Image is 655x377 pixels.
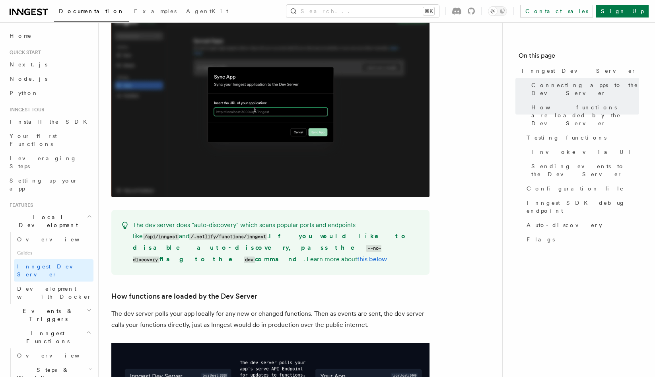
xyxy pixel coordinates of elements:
[17,236,99,243] span: Overview
[488,6,507,16] button: Toggle dark mode
[528,100,639,130] a: How functions are loaded by the Dev Server
[6,107,45,113] span: Inngest tour
[531,103,639,127] span: How functions are loaded by the Dev Server
[6,29,93,43] a: Home
[528,145,639,159] a: Invoke via UI
[527,185,624,192] span: Configuration file
[531,148,637,156] span: Invoke via UI
[134,8,177,14] span: Examples
[523,130,639,145] a: Testing functions
[10,32,32,40] span: Home
[6,49,41,56] span: Quick start
[531,81,639,97] span: Connecting apps to the Dev Server
[10,76,47,82] span: Node.js
[423,7,434,15] kbd: ⌘K
[17,352,99,359] span: Overview
[528,159,639,181] a: Sending events to the Dev Server
[596,5,649,17] a: Sign Up
[14,232,93,247] a: Overview
[523,181,639,196] a: Configuration file
[14,348,93,363] a: Overview
[286,5,439,17] button: Search...⌘K
[523,218,639,232] a: Auto-discovery
[10,133,57,147] span: Your first Functions
[6,72,93,86] a: Node.js
[17,263,85,278] span: Inngest Dev Server
[189,233,267,240] code: /.netlify/functions/inngest
[6,115,93,129] a: Install the SDK
[6,304,93,326] button: Events & Triggers
[244,257,255,263] code: dev
[14,259,93,282] a: Inngest Dev Server
[10,177,78,192] span: Setting up your app
[111,291,257,302] a: How functions are loaded by the Dev Server
[527,221,602,229] span: Auto-discovery
[111,308,430,330] p: The dev server polls your app locally for any new or changed functions. Then as events are sent, ...
[10,155,77,169] span: Leveraging Steps
[54,2,129,22] a: Documentation
[6,210,93,232] button: Local Development
[523,232,639,247] a: Flags
[357,255,387,263] a: this below
[17,286,92,300] span: Development with Docker
[133,245,381,263] code: --no-discovery
[186,8,228,14] span: AgentKit
[10,61,47,68] span: Next.js
[520,5,593,17] a: Contact sales
[527,199,639,215] span: Inngest SDK debug endpoint
[6,86,93,100] a: Python
[6,202,33,208] span: Features
[523,196,639,218] a: Inngest SDK debug endpoint
[6,129,93,151] a: Your first Functions
[6,326,93,348] button: Inngest Functions
[522,67,636,75] span: Inngest Dev Server
[6,173,93,196] a: Setting up your app
[527,235,555,243] span: Flags
[143,233,179,240] code: /api/inngest
[531,162,639,178] span: Sending events to the Dev Server
[133,232,408,263] strong: If you would like to disable auto-discovery, pass the flag to the command
[6,57,93,72] a: Next.js
[10,119,92,125] span: Install the SDK
[14,247,93,259] span: Guides
[6,213,87,229] span: Local Development
[6,232,93,304] div: Local Development
[133,220,420,265] p: The dev server does "auto-discovery" which scans popular ports and endpoints like and . . Learn m...
[59,8,124,14] span: Documentation
[10,90,39,96] span: Python
[129,2,181,21] a: Examples
[6,151,93,173] a: Leveraging Steps
[181,2,233,21] a: AgentKit
[6,329,86,345] span: Inngest Functions
[527,134,606,142] span: Testing functions
[519,64,639,78] a: Inngest Dev Server
[528,78,639,100] a: Connecting apps to the Dev Server
[519,51,639,64] h4: On this page
[14,282,93,304] a: Development with Docker
[6,307,87,323] span: Events & Triggers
